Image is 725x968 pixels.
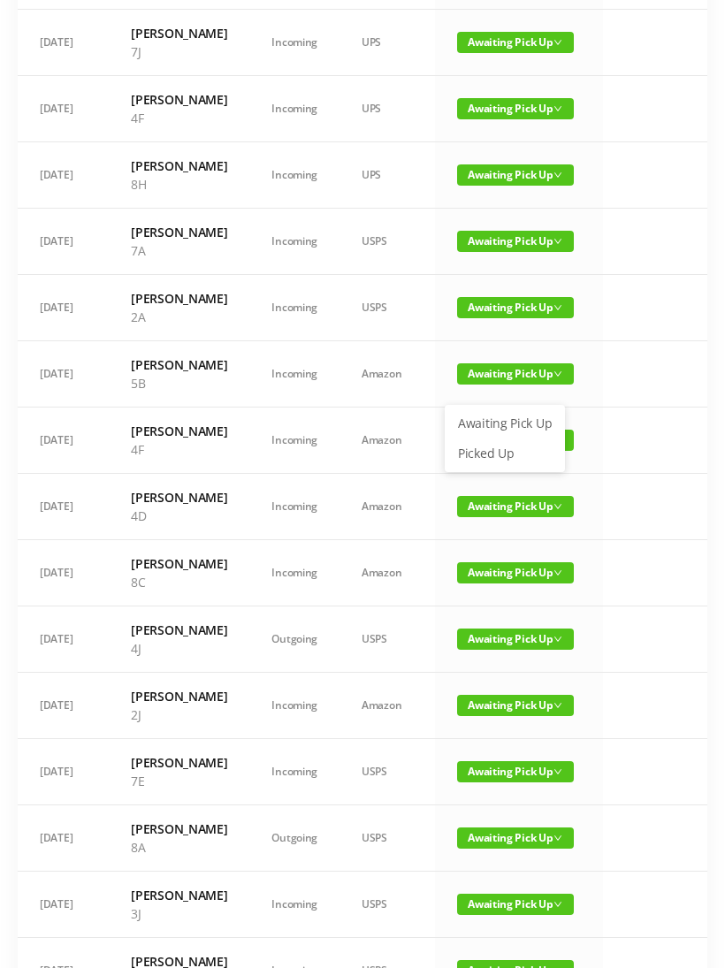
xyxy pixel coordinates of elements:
i: icon: down [553,834,562,842]
h6: [PERSON_NAME] [131,819,227,838]
td: [DATE] [18,142,109,209]
p: 4F [131,109,227,127]
p: 5B [131,374,227,393]
td: USPS [340,805,435,872]
td: [DATE] [18,341,109,408]
span: Awaiting Pick Up [457,761,574,782]
span: Awaiting Pick Up [457,629,574,650]
td: [DATE] [18,805,109,872]
td: Amazon [340,408,435,474]
td: [DATE] [18,739,109,805]
td: Amazon [340,341,435,408]
td: UPS [340,142,435,209]
h6: [PERSON_NAME] [131,488,227,507]
td: Incoming [249,673,340,739]
td: Incoming [249,872,340,938]
td: USPS [340,275,435,341]
td: UPS [340,76,435,142]
p: 4F [131,440,227,459]
i: icon: down [553,502,562,511]
td: Incoming [249,76,340,142]
td: Amazon [340,474,435,540]
p: 4J [131,639,227,658]
i: icon: down [553,303,562,312]
span: Awaiting Pick Up [457,695,574,716]
td: USPS [340,739,435,805]
i: icon: down [553,568,562,577]
span: Awaiting Pick Up [457,562,574,583]
td: [DATE] [18,408,109,474]
h6: [PERSON_NAME] [131,753,227,772]
td: Amazon [340,540,435,606]
td: [DATE] [18,872,109,938]
p: 7J [131,42,227,61]
td: USPS [340,872,435,938]
i: icon: down [553,104,562,113]
p: 4D [131,507,227,525]
h6: [PERSON_NAME] [131,156,227,175]
i: icon: down [553,171,562,179]
p: 8C [131,573,227,591]
p: 3J [131,904,227,923]
i: icon: down [553,237,562,246]
i: icon: down [553,635,562,644]
i: icon: down [553,900,562,909]
h6: [PERSON_NAME] [131,90,227,109]
td: Outgoing [249,805,340,872]
span: Awaiting Pick Up [457,32,574,53]
td: Incoming [249,408,340,474]
span: Awaiting Pick Up [457,894,574,915]
td: Amazon [340,673,435,739]
h6: [PERSON_NAME] [131,422,227,440]
td: [DATE] [18,606,109,673]
h6: [PERSON_NAME] [131,289,227,308]
span: Awaiting Pick Up [457,164,574,186]
h6: [PERSON_NAME] [131,554,227,573]
td: [DATE] [18,76,109,142]
p: 8A [131,838,227,857]
span: Awaiting Pick Up [457,231,574,252]
h6: [PERSON_NAME] [131,687,227,705]
td: UPS [340,10,435,76]
i: icon: down [553,767,562,776]
span: Awaiting Pick Up [457,98,574,119]
td: Incoming [249,142,340,209]
h6: [PERSON_NAME] [131,223,227,241]
td: [DATE] [18,540,109,606]
td: USPS [340,606,435,673]
span: Awaiting Pick Up [457,297,574,318]
td: Outgoing [249,606,340,673]
h6: [PERSON_NAME] [131,24,227,42]
td: USPS [340,209,435,275]
a: Picked Up [447,439,562,468]
span: Awaiting Pick Up [457,827,574,849]
a: Awaiting Pick Up [447,409,562,438]
p: 8H [131,175,227,194]
td: Incoming [249,275,340,341]
td: [DATE] [18,209,109,275]
td: Incoming [249,474,340,540]
p: 7A [131,241,227,260]
h6: [PERSON_NAME] [131,886,227,904]
td: Incoming [249,209,340,275]
p: 7E [131,772,227,790]
p: 2J [131,705,227,724]
td: [DATE] [18,474,109,540]
td: Incoming [249,341,340,408]
td: [DATE] [18,275,109,341]
td: [DATE] [18,673,109,739]
h6: [PERSON_NAME] [131,621,227,639]
td: Incoming [249,10,340,76]
span: Awaiting Pick Up [457,496,574,517]
p: 2A [131,308,227,326]
i: icon: down [553,370,562,378]
td: Incoming [249,540,340,606]
i: icon: down [553,38,562,47]
span: Awaiting Pick Up [457,363,574,385]
i: icon: down [553,701,562,710]
td: [DATE] [18,10,109,76]
h6: [PERSON_NAME] [131,355,227,374]
td: Incoming [249,739,340,805]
